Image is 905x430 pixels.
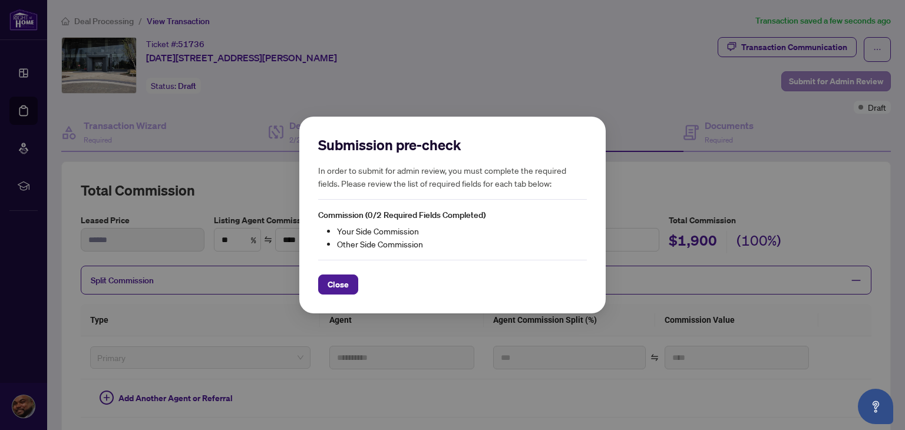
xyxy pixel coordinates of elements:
[328,275,349,294] span: Close
[318,164,587,190] h5: In order to submit for admin review, you must complete the required fields. Please review the lis...
[318,135,587,154] h2: Submission pre-check
[318,274,358,295] button: Close
[858,389,893,424] button: Open asap
[337,237,587,250] li: Other Side Commission
[318,210,485,220] span: Commission (0/2 Required Fields Completed)
[337,224,587,237] li: Your Side Commission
